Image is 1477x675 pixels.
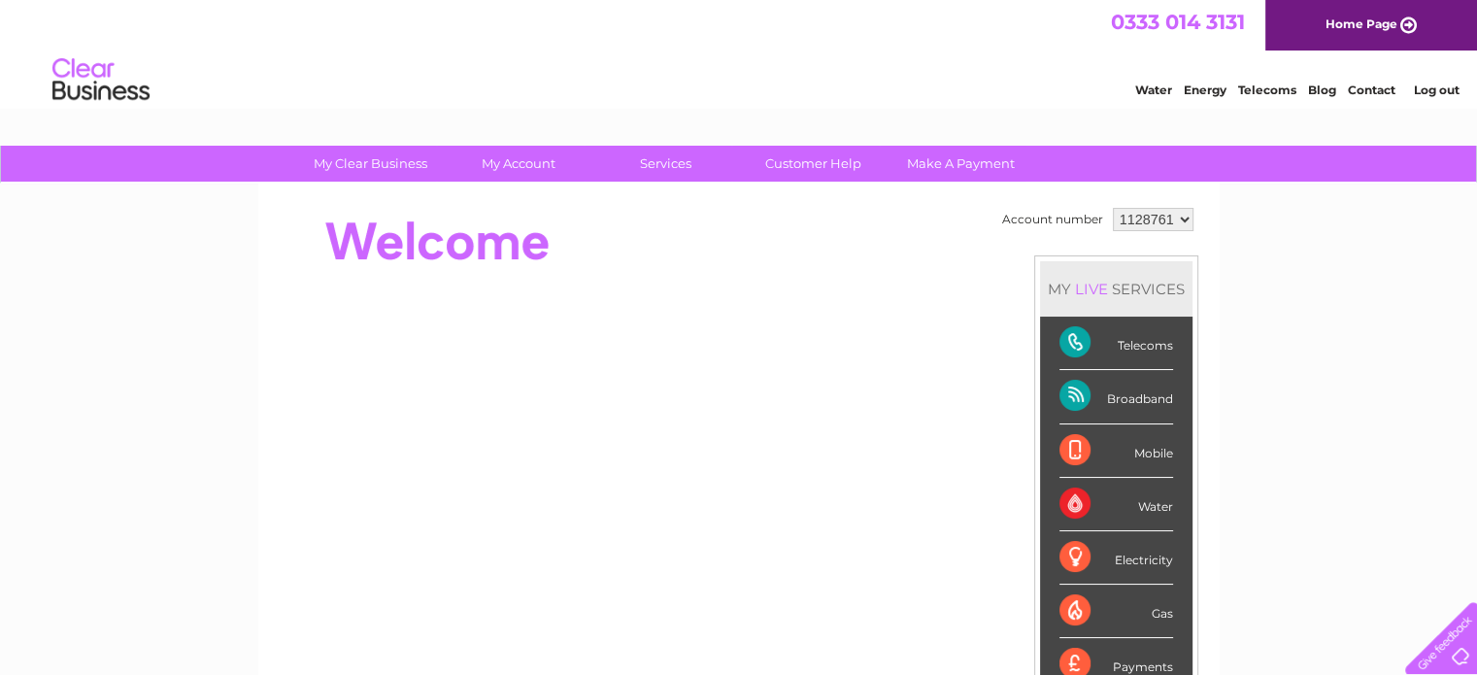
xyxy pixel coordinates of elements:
div: Telecoms [1059,317,1173,370]
div: Clear Business is a trading name of Verastar Limited (registered in [GEOGRAPHIC_DATA] No. 3667643... [281,11,1198,94]
div: Broadband [1059,370,1173,423]
div: Gas [1059,585,1173,638]
td: Account number [997,203,1108,236]
a: Customer Help [733,146,893,182]
a: 0333 014 3131 [1111,10,1245,34]
div: Mobile [1059,424,1173,478]
div: Water [1059,478,1173,531]
div: MY SERVICES [1040,261,1192,317]
img: logo.png [51,51,151,110]
div: Electricity [1059,531,1173,585]
a: Log out [1413,83,1459,97]
a: Water [1135,83,1172,97]
a: Make A Payment [881,146,1041,182]
a: My Clear Business [290,146,451,182]
a: My Account [438,146,598,182]
a: Services [586,146,746,182]
a: Blog [1308,83,1336,97]
div: LIVE [1071,280,1112,298]
a: Contact [1348,83,1395,97]
a: Energy [1184,83,1226,97]
a: Telecoms [1238,83,1296,97]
